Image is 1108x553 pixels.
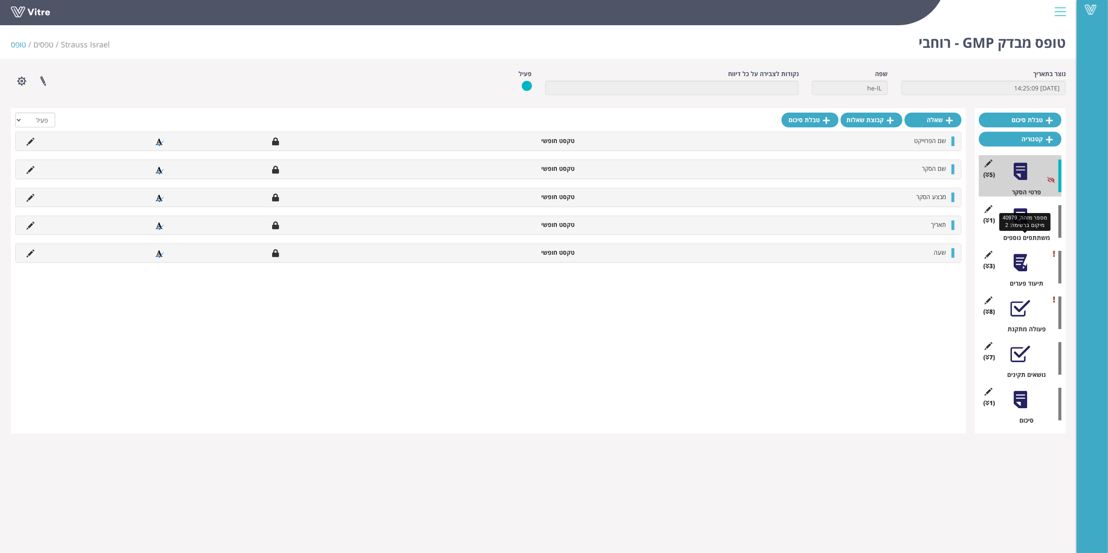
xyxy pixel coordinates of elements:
span: (3 ) [983,262,995,270]
h1: טופס מבדק GMP - רוחבי [918,22,1066,59]
div: סיכום [985,416,1061,425]
span: (8 ) [983,307,995,316]
div: תיעוד פערים [985,279,1061,288]
span: (5 ) [983,170,995,179]
span: (1 ) [983,216,995,225]
li: טקסט חופשי [440,248,579,257]
a: שאלה [905,113,962,127]
span: תאריך [931,220,946,229]
a: קבוצת שאלות [841,113,902,127]
img: yes [522,80,532,91]
a: טבלת סיכום [782,113,838,127]
a: קטגוריה [979,132,1061,147]
label: שפה [875,70,888,78]
span: 222 [61,39,110,50]
div: משתתפים נוספים [985,233,1061,242]
div: מספר מזהה: 40979 מיקום ברשימה: 2 [999,213,1051,230]
li: טקסט חופשי [440,193,579,201]
span: שם הסקר [922,164,946,173]
li: טקסט חופשי [440,137,579,145]
li: טקסט חופשי [440,220,579,229]
label: נוצר בתאריך [1033,70,1066,78]
div: נושאים תקינים [985,370,1061,379]
span: שם הפרוייקט [914,137,946,145]
label: פעיל [519,70,532,78]
div: פרטי הסקר [985,188,1061,197]
a: טפסים [33,39,53,50]
span: (7 ) [983,353,995,362]
div: פעולה מתקנת [985,325,1061,333]
span: (1 ) [983,399,995,407]
li: טופס [11,39,33,50]
label: נקודות לצבירה על כל דיווח [728,70,799,78]
a: טבלת סיכום [979,113,1061,127]
span: שעה [934,248,946,257]
li: טקסט חופשי [440,164,579,173]
span: מבצע הסקר [916,193,946,201]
